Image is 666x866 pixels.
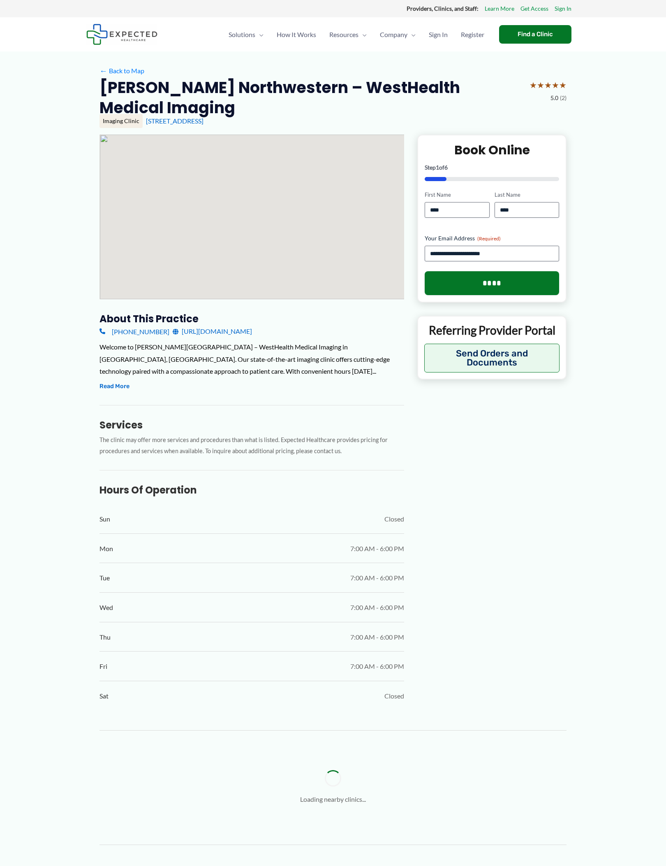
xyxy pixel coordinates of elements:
[99,601,113,614] span: Wed
[350,660,404,673] span: 7:00 AM - 6:00 PM
[222,20,270,49] a: SolutionsMenu Toggle
[495,191,559,199] label: Last Name
[560,93,567,103] span: (2)
[530,77,537,93] span: ★
[444,164,448,171] span: 6
[422,20,454,49] a: Sign In
[270,20,323,49] a: How It Works
[99,484,404,496] h3: Hours of Operation
[99,114,143,128] div: Imaging Clinic
[323,20,373,49] a: ResourcesMenu Toggle
[329,20,358,49] span: Resources
[425,191,489,199] label: First Name
[380,20,407,49] span: Company
[485,3,514,14] a: Learn More
[99,312,404,325] h3: About this practice
[99,660,107,673] span: Fri
[222,20,491,49] nav: Primary Site Navigation
[499,25,571,44] a: Find a Clinic
[373,20,422,49] a: CompanyMenu Toggle
[454,20,491,49] a: Register
[300,793,366,805] p: Loading nearby clinics...
[424,323,560,338] p: Referring Provider Portal
[277,20,316,49] span: How It Works
[350,572,404,584] span: 7:00 AM - 6:00 PM
[99,325,169,338] a: [PHONE_NUMBER]
[544,77,552,93] span: ★
[384,513,404,525] span: Closed
[99,77,523,118] h2: [PERSON_NAME] Northwestern – WestHealth Medical Imaging
[429,20,448,49] span: Sign In
[436,164,439,171] span: 1
[350,631,404,643] span: 7:00 AM - 6:00 PM
[424,344,560,372] button: Send Orders and Documents
[86,24,157,45] img: Expected Healthcare Logo - side, dark font, small
[425,142,559,158] h2: Book Online
[350,601,404,614] span: 7:00 AM - 6:00 PM
[255,20,264,49] span: Menu Toggle
[99,65,144,77] a: ←Back to Map
[99,67,107,74] span: ←
[99,513,110,525] span: Sun
[425,234,559,242] label: Your Email Address
[99,341,404,377] div: Welcome to [PERSON_NAME][GEOGRAPHIC_DATA] – WestHealth Medical Imaging in [GEOGRAPHIC_DATA], [GEO...
[520,3,548,14] a: Get Access
[229,20,255,49] span: Solutions
[99,435,404,457] p: The clinic may offer more services and procedures than what is listed. Expected Healthcare provid...
[477,235,501,242] span: (Required)
[99,631,111,643] span: Thu
[99,572,110,584] span: Tue
[555,3,571,14] a: Sign In
[173,325,252,338] a: [URL][DOMAIN_NAME]
[461,20,484,49] span: Register
[358,20,367,49] span: Menu Toggle
[559,77,567,93] span: ★
[99,419,404,431] h3: Services
[407,5,479,12] strong: Providers, Clinics, and Staff:
[384,690,404,702] span: Closed
[350,542,404,555] span: 7:00 AM - 6:00 PM
[99,690,109,702] span: Sat
[425,165,559,170] p: Step of
[146,117,203,125] a: [STREET_ADDRESS]
[407,20,416,49] span: Menu Toggle
[550,93,558,103] span: 5.0
[537,77,544,93] span: ★
[99,542,113,555] span: Mon
[99,382,129,391] button: Read More
[552,77,559,93] span: ★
